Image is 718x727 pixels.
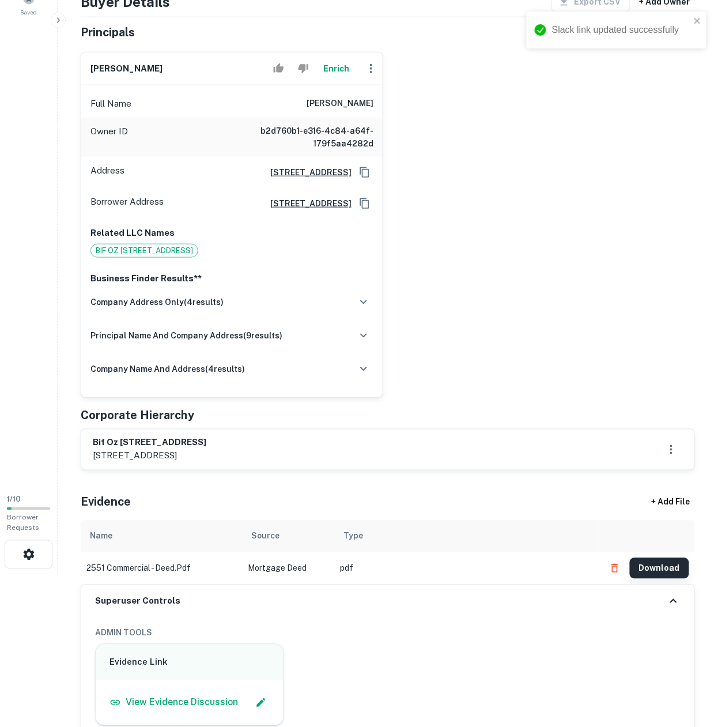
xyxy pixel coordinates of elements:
button: Edit Slack Link [252,694,270,711]
button: close [694,16,702,27]
div: Source [251,529,279,543]
span: BIF OZ [STREET_ADDRESS] [91,245,198,257]
h6: company address only ( 4 results) [90,296,224,308]
span: 1 / 10 [7,495,21,504]
td: Mortgage Deed [242,552,334,585]
h6: principal name and company address ( 9 results) [90,329,282,342]
h6: Evidence Link [109,656,270,669]
h6: Superuser Controls [95,595,180,608]
td: pdf [334,552,599,585]
button: Download [630,558,689,579]
p: Address [90,164,124,181]
p: Related LLC Names [90,226,373,240]
p: View Evidence Discussion [126,696,238,710]
th: Type [334,520,599,552]
p: Business Finder Results** [90,272,373,285]
h5: Principals [81,24,135,41]
button: Delete file [604,559,625,578]
button: Accept [269,57,289,80]
h6: company name and address ( 4 results) [90,363,245,375]
button: Copy Address [356,164,373,181]
div: + Add File [630,492,711,513]
h6: [PERSON_NAME] [90,62,163,76]
span: Saved [21,7,37,17]
div: Name [90,529,112,543]
button: Copy Address [356,195,373,212]
h6: b2d760b1-e316-4c84-a64f-179f5aa4282d [235,125,373,150]
th: Name [81,520,242,552]
div: Type [343,529,363,543]
h6: [PERSON_NAME] [307,97,373,111]
div: Slack link updated successfully [552,23,690,37]
iframe: Chat Widget [660,635,718,690]
td: 2551 commercial - deed.pdf [81,552,242,585]
a: View Evidence Discussion [109,696,238,710]
span: Borrower Requests [7,514,39,532]
div: scrollable content [81,520,695,585]
h6: bif oz [STREET_ADDRESS] [93,436,206,450]
button: Enrich [318,57,355,80]
th: Source [242,520,334,552]
p: Full Name [90,97,131,111]
p: Owner ID [90,125,128,150]
a: [STREET_ADDRESS] [261,197,352,210]
p: Borrower Address [90,195,164,212]
button: Reject [293,57,313,80]
h5: Evidence [81,494,131,511]
p: [STREET_ADDRESS] [93,449,206,463]
a: [STREET_ADDRESS] [261,166,352,179]
h5: Corporate Hierarchy [81,407,194,424]
h6: ADMIN TOOLS [95,627,681,639]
